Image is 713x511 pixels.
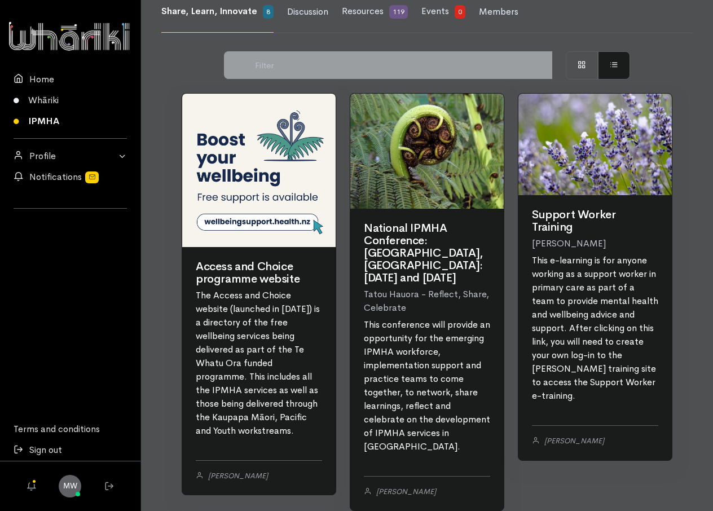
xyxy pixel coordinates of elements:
span: 8 [263,5,274,19]
span: Discussion [287,6,328,17]
span: Resources [342,5,384,17]
a: MW [59,475,81,497]
span: Members [479,6,518,17]
iframe: LinkedIn Embedded Content [48,215,93,229]
span: Events [421,5,449,17]
span: Share, Learn, Innovate [161,5,257,17]
span: 0 [455,5,465,19]
input: Filter [249,51,553,79]
span: 119 [389,5,408,19]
